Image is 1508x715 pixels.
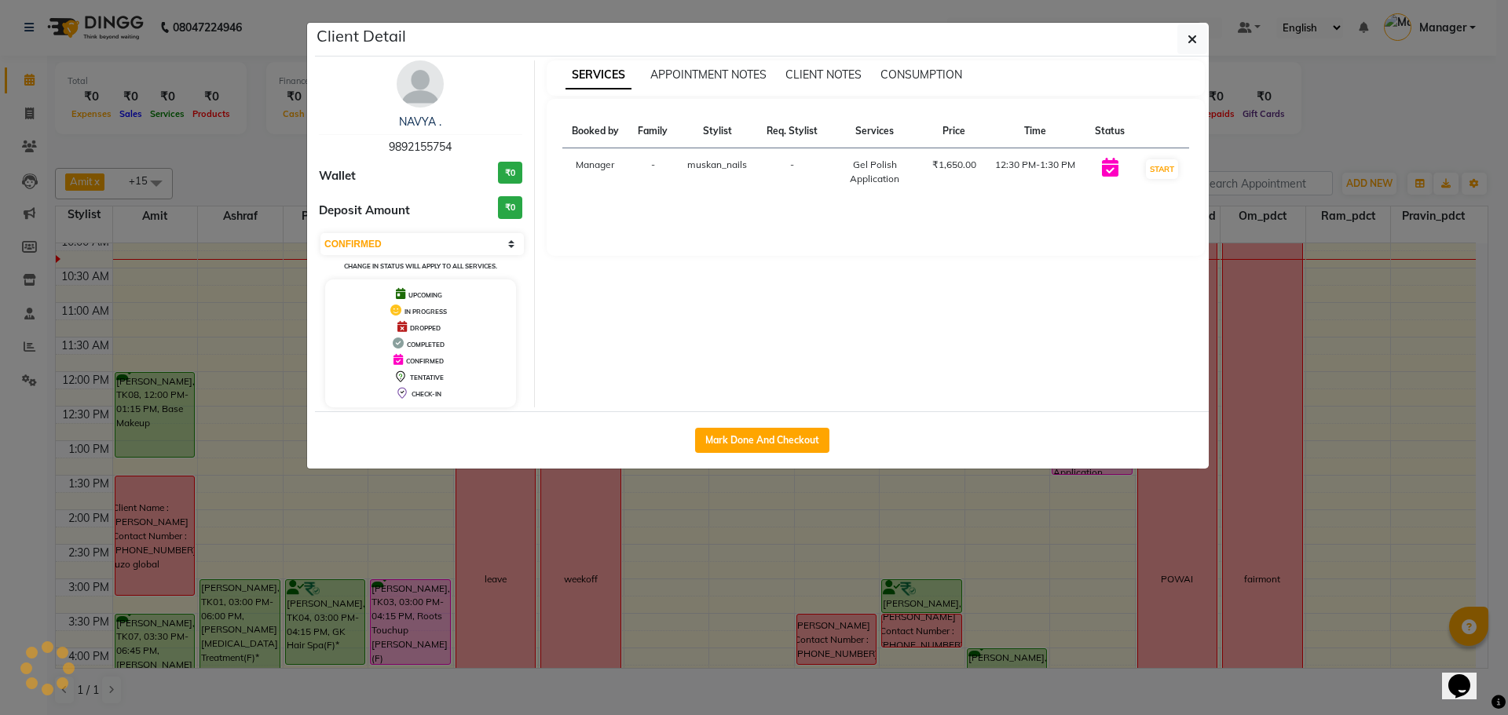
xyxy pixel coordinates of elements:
span: TENTATIVE [410,374,444,381]
th: Stylist [678,115,757,148]
td: - [628,148,678,196]
span: CLIENT NOTES [785,67,862,82]
th: Time [986,115,1085,148]
h3: ₹0 [498,162,522,184]
td: Manager [562,148,629,196]
th: Price [922,115,986,148]
span: CONFIRMED [406,357,444,365]
span: muskan_nails [687,159,747,170]
th: Family [628,115,678,148]
span: IN PROGRESS [404,308,447,316]
th: Services [827,115,922,148]
span: Wallet [319,167,356,185]
span: SERVICES [565,61,631,89]
span: CONSUMPTION [880,67,962,82]
td: - [757,148,828,196]
th: Req. Stylist [757,115,828,148]
img: avatar [397,60,444,108]
h3: ₹0 [498,196,522,219]
th: Booked by [562,115,629,148]
iframe: chat widget [1442,652,1492,699]
span: Deposit Amount [319,202,410,220]
span: UPCOMING [408,291,442,299]
td: 12:30 PM-1:30 PM [986,148,1085,196]
span: COMPLETED [407,341,445,348]
button: Mark Done And Checkout [695,428,829,453]
div: ₹1,650.00 [932,158,976,172]
div: Gel Polish Application [836,158,913,186]
th: Status [1085,115,1135,148]
span: DROPPED [410,324,441,332]
small: Change in status will apply to all services. [344,262,497,270]
span: CHECK-IN [412,390,441,398]
span: 9892155754 [389,140,452,154]
a: NAVYA . [399,115,441,129]
h5: Client Detail [317,24,406,48]
span: APPOINTMENT NOTES [650,67,767,82]
button: START [1146,159,1178,179]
